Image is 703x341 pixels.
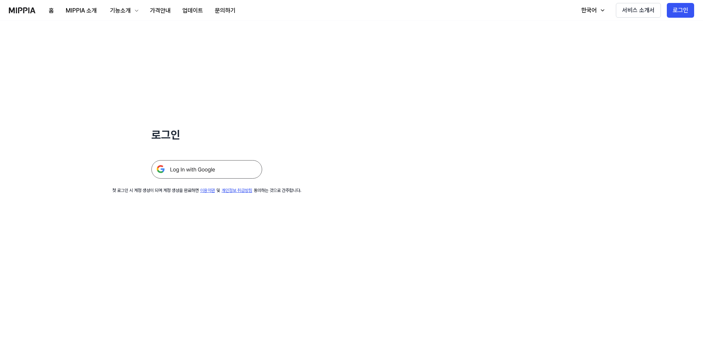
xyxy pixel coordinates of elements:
button: 가격안내 [144,3,176,18]
button: 문의하기 [209,3,241,18]
button: 로그인 [667,3,694,18]
button: 홈 [43,3,60,18]
button: 서비스 소개서 [616,3,661,18]
img: logo [9,7,35,13]
div: 첫 로그인 시 계정 생성이 되며 계정 생성을 완료하면 및 동의하는 것으로 간주합니다. [112,187,301,194]
h1: 로그인 [151,127,262,142]
a: 이용약관 [200,188,215,193]
a: 업데이트 [176,0,209,21]
div: 기능소개 [109,6,132,15]
a: 개인정보 취급방침 [222,188,252,193]
button: MIPPIA 소개 [60,3,103,18]
button: 한국어 [574,3,610,18]
div: 한국어 [580,6,598,15]
img: 구글 로그인 버튼 [151,160,262,179]
button: 업데이트 [176,3,209,18]
button: 기능소개 [103,3,144,18]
